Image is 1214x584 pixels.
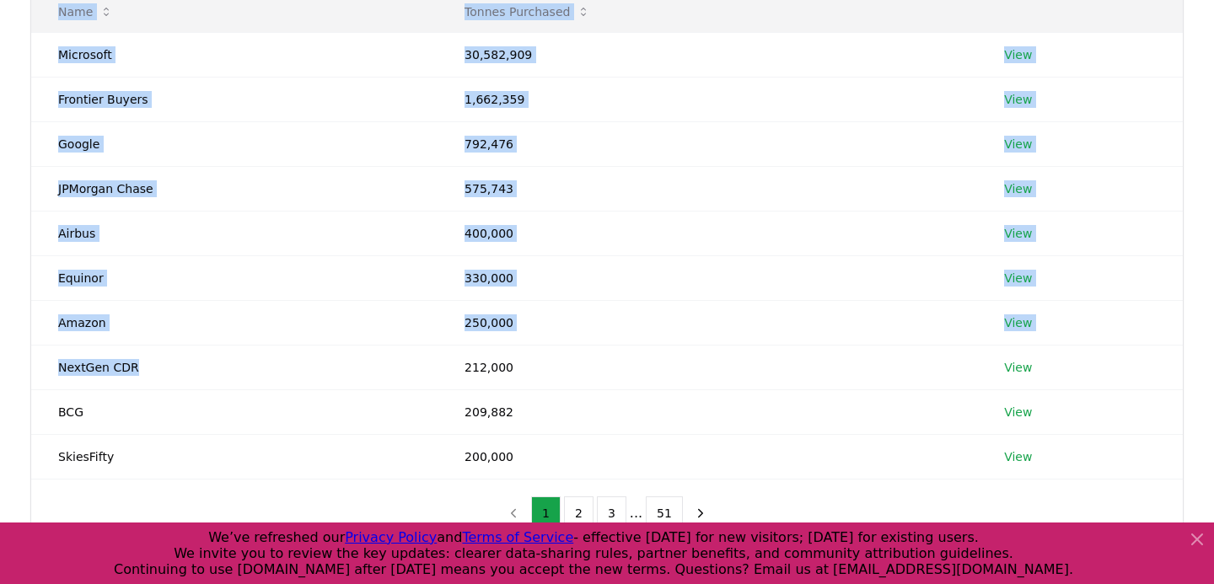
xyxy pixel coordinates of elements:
[438,77,977,121] td: 1,662,359
[31,434,438,479] td: SkiesFifty
[31,389,438,434] td: BCG
[31,166,438,211] td: JPMorgan Chase
[1004,225,1032,242] a: View
[1004,91,1032,108] a: View
[438,166,977,211] td: 575,743
[1004,448,1032,465] a: View
[686,496,715,530] button: next page
[646,496,683,530] button: 51
[438,434,977,479] td: 200,000
[31,121,438,166] td: Google
[31,345,438,389] td: NextGen CDR
[1004,359,1032,376] a: View
[597,496,626,530] button: 3
[31,255,438,300] td: Equinor
[31,211,438,255] td: Airbus
[1004,180,1032,197] a: View
[1004,404,1032,421] a: View
[31,77,438,121] td: Frontier Buyers
[1004,314,1032,331] a: View
[531,496,561,530] button: 1
[1004,270,1032,287] a: View
[438,32,977,77] td: 30,582,909
[438,211,977,255] td: 400,000
[438,300,977,345] td: 250,000
[438,121,977,166] td: 792,476
[1004,136,1032,153] a: View
[630,503,642,523] li: ...
[31,32,438,77] td: Microsoft
[31,300,438,345] td: Amazon
[438,389,977,434] td: 209,882
[438,255,977,300] td: 330,000
[1004,46,1032,63] a: View
[438,345,977,389] td: 212,000
[564,496,594,530] button: 2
